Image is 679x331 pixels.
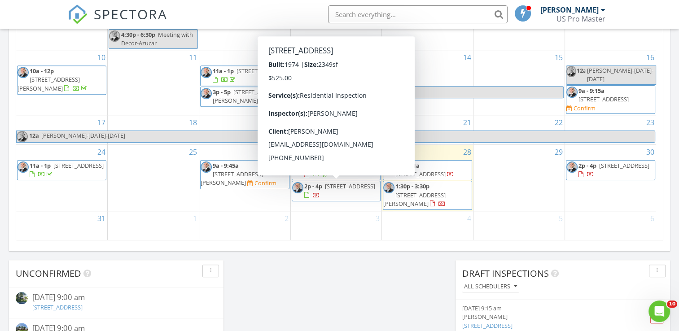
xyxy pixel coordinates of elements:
[461,115,473,130] a: Go to August 21, 2025
[292,160,381,180] a: 12p - 2p [STREET_ADDRESS]
[325,87,372,95] span: Volleyball Tryouts
[328,5,508,23] input: Search everything...
[191,211,199,226] a: Go to September 1, 2025
[41,131,125,139] span: [PERSON_NAME]-[DATE]-[DATE]
[587,66,653,83] span: [PERSON_NAME]-[DATE]-[DATE]
[383,181,472,210] a: 1:30p - 3:30p [STREET_ADDRESS][PERSON_NAME]
[304,182,322,190] span: 2p - 4p
[325,182,375,190] span: [STREET_ADDRESS]
[304,161,378,178] a: 12p - 2p [STREET_ADDRESS]
[304,67,325,75] span: 11a - 1p
[32,303,83,311] a: [STREET_ADDRESS]
[461,145,473,159] a: Go to August 28, 2025
[213,88,231,96] span: 3p - 5p
[648,301,670,322] iframe: Intercom live chat
[578,161,596,170] span: 2p - 4p
[121,30,155,39] span: 4:30p - 6:30p
[304,67,378,83] a: 11a - 1p [STREET_ADDRESS][PERSON_NAME]
[565,145,656,211] td: Go to August 30, 2025
[16,211,108,240] td: Go to August 31, 2025
[16,115,108,145] td: Go to August 17, 2025
[213,88,284,105] a: 3p - 5p [STREET_ADDRESS][PERSON_NAME]
[108,115,199,145] td: Go to August 18, 2025
[96,211,107,226] a: Go to August 31, 2025
[199,115,290,145] td: Go to August 19, 2025
[465,211,473,226] a: Go to September 4, 2025
[462,281,519,293] button: All schedulers
[461,50,473,65] a: Go to August 14, 2025
[462,267,549,279] span: Draft Inspections
[30,161,104,178] a: 11a - 1p [STREET_ADDRESS]
[18,75,80,92] span: [STREET_ADDRESS][PERSON_NAME]
[644,115,656,130] a: Go to August 23, 2025
[383,161,394,173] img: unnamed_6.jpg
[578,87,605,95] span: 9a - 9:15a
[108,50,199,115] td: Go to August 11, 2025
[94,4,167,23] span: SPECTORA
[17,65,106,95] a: 10a - 12p [STREET_ADDRESS][PERSON_NAME]
[565,211,656,240] td: Go to September 6, 2025
[199,211,290,240] td: Go to September 2, 2025
[290,211,382,240] td: Go to September 3, 2025
[304,182,375,199] a: 2p - 4p [STREET_ADDRESS]
[540,5,599,14] div: [PERSON_NAME]
[370,115,381,130] a: Go to August 20, 2025
[199,145,290,211] td: Go to August 26, 2025
[201,67,212,78] img: unnamed_6.jpg
[370,145,381,159] a: Go to August 27, 2025
[395,161,420,170] span: 10a - 11a
[566,87,578,98] img: unnamed_6.jpg
[200,160,289,189] a: 9a - 9:45a [STREET_ADDRESS][PERSON_NAME] Confirm
[395,170,446,178] span: [STREET_ADDRESS]
[473,115,565,145] td: Go to August 22, 2025
[566,66,576,77] img: unnamed_6.jpg
[599,161,649,170] span: [STREET_ADDRESS]
[187,50,199,65] a: Go to August 11, 2025
[279,115,290,130] a: Go to August 19, 2025
[304,161,325,170] span: 12p - 2p
[292,65,381,86] a: 11a - 1p [STREET_ADDRESS][PERSON_NAME]
[553,145,565,159] a: Go to August 29, 2025
[464,283,517,290] div: All schedulers
[574,105,596,112] div: Confirm
[279,50,290,65] a: Go to August 12, 2025
[121,30,193,47] span: Meeting with Decor-Azucar
[473,50,565,115] td: Go to August 15, 2025
[382,145,473,211] td: Go to August 28, 2025
[16,145,108,211] td: Go to August 24, 2025
[648,211,656,226] a: Go to September 6, 2025
[553,115,565,130] a: Go to August 22, 2025
[29,131,39,142] span: 12a
[247,179,276,187] a: Confirm
[108,145,199,211] td: Go to August 25, 2025
[53,161,104,170] span: [STREET_ADDRESS]
[213,161,239,170] span: 9a - 9:45a
[566,160,655,180] a: 2p - 4p [STREET_ADDRESS]
[96,145,107,159] a: Go to August 24, 2025
[30,161,51,170] span: 11a - 1p
[109,30,120,42] img: unnamed_6.jpg
[200,65,289,86] a: 11a - 1p [STREET_ADDRESS]
[304,87,323,98] span: 5p - 8p
[16,50,108,115] td: Go to August 10, 2025
[68,4,88,24] img: The Best Home Inspection Software - Spectora
[237,67,287,75] span: [STREET_ADDRESS]
[553,50,565,65] a: Go to August 15, 2025
[201,161,212,173] img: unnamed_6.jpg
[382,115,473,145] td: Go to August 21, 2025
[473,211,565,240] td: Go to September 5, 2025
[187,115,199,130] a: Go to August 18, 2025
[292,182,303,193] img: unnamed_6.jpg
[382,211,473,240] td: Go to September 4, 2025
[292,67,303,78] img: unnamed_6.jpg
[18,161,29,173] img: unnamed_6.jpg
[644,50,656,65] a: Go to August 16, 2025
[283,211,290,226] a: Go to September 2, 2025
[462,304,630,330] a: [DATE] 9:15 am [PERSON_NAME] [STREET_ADDRESS]
[108,211,199,240] td: Go to September 1, 2025
[578,95,629,103] span: [STREET_ADDRESS]
[213,88,284,105] span: [STREET_ADDRESS][PERSON_NAME]
[383,182,394,193] img: unnamed_6.jpg
[18,67,29,78] img: unnamed_6.jpg
[292,87,303,98] img: unnamed_6.jpg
